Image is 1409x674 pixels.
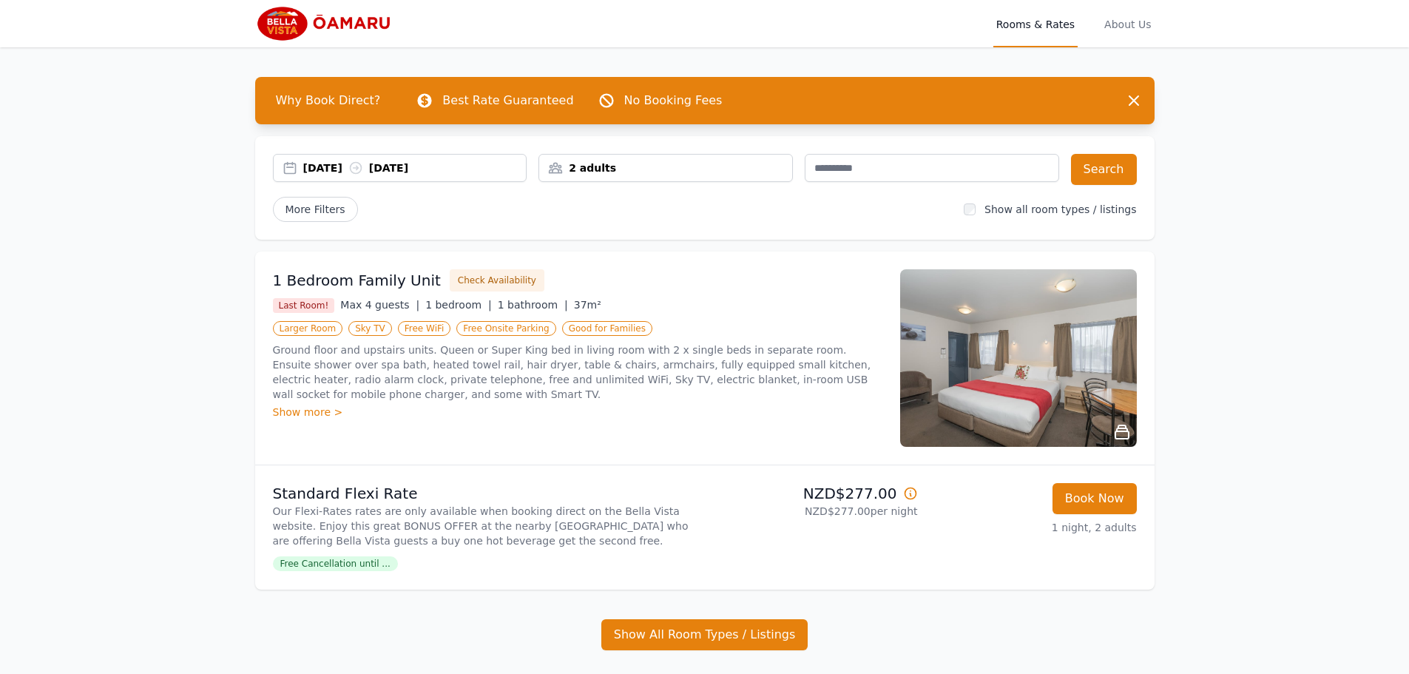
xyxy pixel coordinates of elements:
span: 37m² [574,299,601,311]
p: Our Flexi-Rates rates are only available when booking direct on the Bella Vista website. Enjoy th... [273,504,699,548]
span: Sky TV [348,321,392,336]
h3: 1 Bedroom Family Unit [273,270,441,291]
p: 1 night, 2 adults [930,520,1137,535]
span: Larger Room [273,321,343,336]
span: 1 bathroom | [498,299,568,311]
span: Last Room! [273,298,335,313]
p: Ground floor and upstairs units. Queen or Super King bed in living room with 2 x single beds in s... [273,343,882,402]
div: 2 adults [539,161,792,175]
button: Check Availability [450,269,544,291]
div: Show more > [273,405,882,419]
span: 1 bedroom | [425,299,492,311]
span: Free WiFi [398,321,451,336]
p: NZD$277.00 [711,483,918,504]
button: Show All Room Types / Listings [601,619,808,650]
span: Free Onsite Parking [456,321,555,336]
button: Search [1071,154,1137,185]
label: Show all room types / listings [984,203,1136,215]
p: NZD$277.00 per night [711,504,918,519]
img: Bella Vista Oamaru [255,6,398,41]
span: Max 4 guests | [340,299,419,311]
p: Best Rate Guaranteed [442,92,573,109]
span: More Filters [273,197,358,222]
span: Free Cancellation until ... [273,556,398,571]
button: Book Now [1052,483,1137,514]
p: Standard Flexi Rate [273,483,699,504]
span: Why Book Direct? [264,86,393,115]
span: Good for Families [562,321,652,336]
p: No Booking Fees [624,92,723,109]
div: [DATE] [DATE] [303,161,527,175]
